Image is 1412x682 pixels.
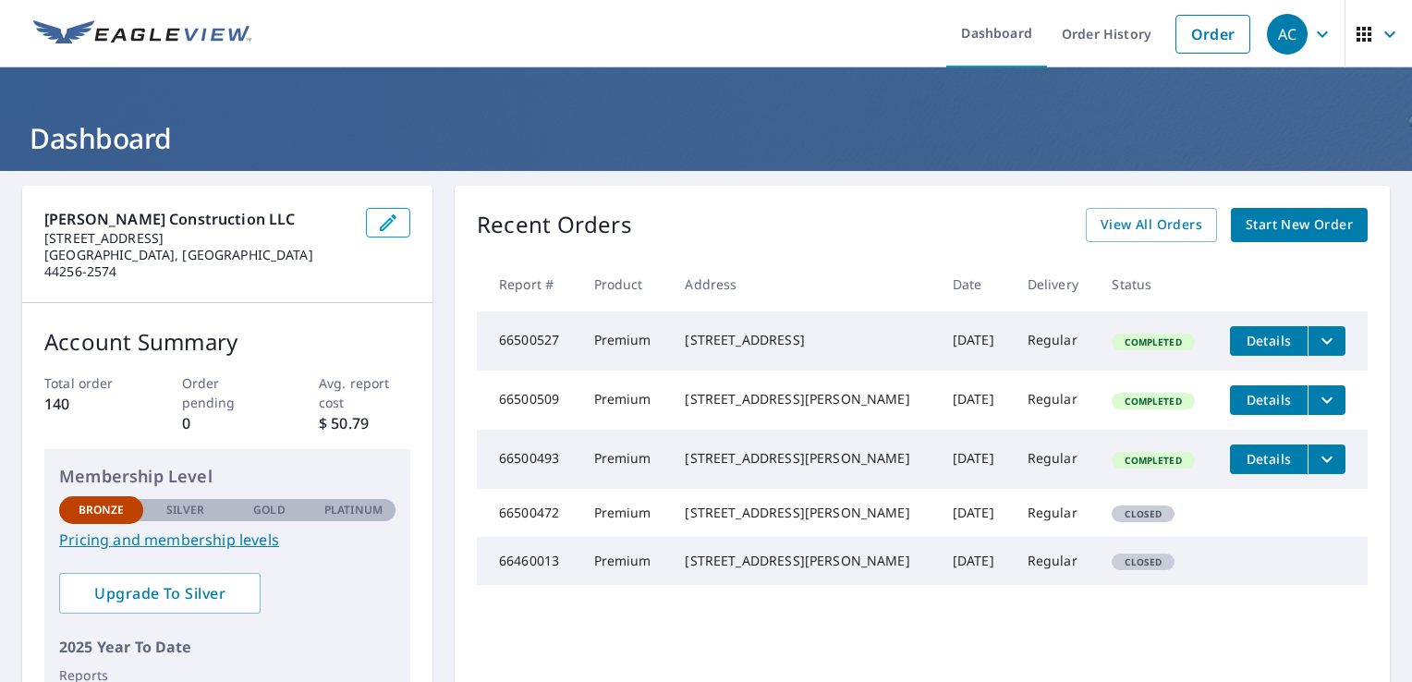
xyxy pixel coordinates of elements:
[685,449,922,468] div: [STREET_ADDRESS][PERSON_NAME]
[74,583,246,603] span: Upgrade To Silver
[685,504,922,522] div: [STREET_ADDRESS][PERSON_NAME]
[579,430,671,489] td: Premium
[182,412,274,434] p: 0
[938,430,1013,489] td: [DATE]
[938,371,1013,430] td: [DATE]
[1013,489,1098,537] td: Regular
[685,331,922,349] div: [STREET_ADDRESS]
[670,257,937,311] th: Address
[477,537,579,585] td: 66460013
[938,311,1013,371] td: [DATE]
[253,502,285,518] p: Gold
[44,393,136,415] p: 140
[685,390,922,408] div: [STREET_ADDRESS][PERSON_NAME]
[477,430,579,489] td: 66500493
[1308,326,1345,356] button: filesDropdownBtn-66500527
[579,311,671,371] td: Premium
[22,119,1390,157] h1: Dashboard
[1114,507,1173,520] span: Closed
[579,537,671,585] td: Premium
[44,373,136,393] p: Total order
[477,371,579,430] td: 66500509
[1114,395,1192,408] span: Completed
[1013,537,1098,585] td: Regular
[685,552,922,570] div: [STREET_ADDRESS][PERSON_NAME]
[1114,555,1173,568] span: Closed
[1246,213,1353,237] span: Start New Order
[477,489,579,537] td: 66500472
[1013,311,1098,371] td: Regular
[1241,391,1296,408] span: Details
[477,208,632,242] p: Recent Orders
[938,257,1013,311] th: Date
[1101,213,1202,237] span: View All Orders
[1175,15,1250,54] a: Order
[1308,445,1345,474] button: filesDropdownBtn-66500493
[166,502,205,518] p: Silver
[1241,332,1296,349] span: Details
[1013,371,1098,430] td: Regular
[319,412,410,434] p: $ 50.79
[44,247,351,280] p: [GEOGRAPHIC_DATA], [GEOGRAPHIC_DATA] 44256-2574
[477,311,579,371] td: 66500527
[44,325,410,359] p: Account Summary
[1267,14,1308,55] div: AC
[1230,445,1308,474] button: detailsBtn-66500493
[938,489,1013,537] td: [DATE]
[59,636,396,658] p: 2025 Year To Date
[182,373,274,412] p: Order pending
[319,373,410,412] p: Avg. report cost
[938,537,1013,585] td: [DATE]
[59,573,261,614] a: Upgrade To Silver
[1086,208,1217,242] a: View All Orders
[324,502,383,518] p: Platinum
[44,208,351,230] p: [PERSON_NAME] Construction LLC
[1230,385,1308,415] button: detailsBtn-66500509
[1013,430,1098,489] td: Regular
[59,464,396,489] p: Membership Level
[44,230,351,247] p: [STREET_ADDRESS]
[579,371,671,430] td: Premium
[1114,335,1192,348] span: Completed
[59,529,396,551] a: Pricing and membership levels
[579,489,671,537] td: Premium
[1230,326,1308,356] button: detailsBtn-66500527
[579,257,671,311] th: Product
[79,502,125,518] p: Bronze
[33,20,251,48] img: EV Logo
[1241,450,1296,468] span: Details
[1013,257,1098,311] th: Delivery
[1097,257,1215,311] th: Status
[477,257,579,311] th: Report #
[1114,454,1192,467] span: Completed
[1308,385,1345,415] button: filesDropdownBtn-66500509
[1231,208,1368,242] a: Start New Order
